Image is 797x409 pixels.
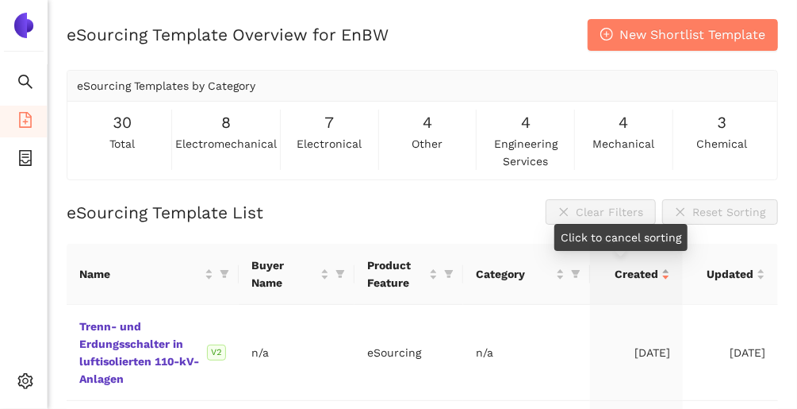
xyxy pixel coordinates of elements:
span: 7 [324,110,334,135]
span: filter [571,269,581,279]
th: this column's title is Product Feature,this column is sortable [354,244,463,305]
td: n/a [239,305,354,401]
span: 4 [521,110,531,135]
span: filter [444,269,454,279]
button: closeClear Filters [546,199,656,225]
span: filter [568,262,584,286]
span: Category [476,265,553,283]
span: filter [441,253,457,295]
th: this column's title is Category,this column is sortable [463,244,590,305]
span: 4 [423,110,432,135]
span: Buyer Name [251,257,317,291]
h2: eSourcing Template Overview for EnBW [67,23,389,46]
span: 3 [718,110,727,135]
span: total [109,135,135,152]
span: Updated [695,265,753,283]
span: Product Feature [367,257,426,291]
span: filter [332,253,348,295]
span: chemical [697,135,748,152]
span: eSourcing Templates by Category [77,79,255,92]
span: New Shortlist Template [619,25,765,44]
img: Logo [11,13,36,38]
span: Created [603,265,658,283]
td: [DATE] [590,305,683,401]
span: 4 [619,110,629,135]
span: V2 [207,345,226,361]
span: filter [216,262,232,286]
span: file-add [17,106,33,138]
th: this column's title is Buyer Name,this column is sortable [239,244,354,305]
h2: eSourcing Template List [67,201,263,224]
span: other [412,135,443,152]
span: plus-circle [600,28,613,43]
span: filter [335,269,345,279]
td: eSourcing [354,305,463,401]
span: electronical [297,135,362,152]
span: engineering services [480,135,571,170]
span: container [17,145,33,176]
span: electromechanical [175,135,277,152]
td: [DATE] [683,305,778,401]
span: Name [79,265,201,283]
button: closeReset Sorting [662,199,778,225]
span: 30 [113,110,132,135]
span: 8 [221,110,231,135]
th: this column's title is Updated,this column is sortable [683,244,778,305]
td: n/a [463,305,590,401]
th: this column's title is Name,this column is sortable [67,244,239,305]
span: filter [220,269,229,279]
button: plus-circleNew Shortlist Template [588,19,778,51]
span: mechanical [593,135,655,152]
span: setting [17,368,33,399]
div: Click to cancel sorting [554,224,688,251]
span: search [17,68,33,100]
